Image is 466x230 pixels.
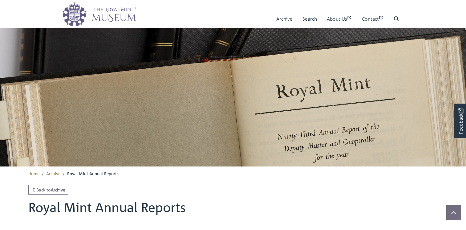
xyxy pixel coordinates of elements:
[327,10,352,28] a: About Us
[276,10,293,28] a: Archive
[302,10,317,28] a: Search
[362,10,384,28] a: Contact
[67,170,119,176] span: Royal Mint Annual Reports
[62,2,136,26] img: logo_wide.png
[28,199,438,221] h1: Royal Mint Annual Reports
[51,187,65,192] strong: Archive
[457,108,464,134] span: Feedback
[454,104,466,138] a: Would you like to provide feedback?
[28,170,39,176] a: Home
[46,170,60,176] a: Archive
[446,205,461,220] button: Scroll to top
[28,185,68,195] a: Back toArchive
